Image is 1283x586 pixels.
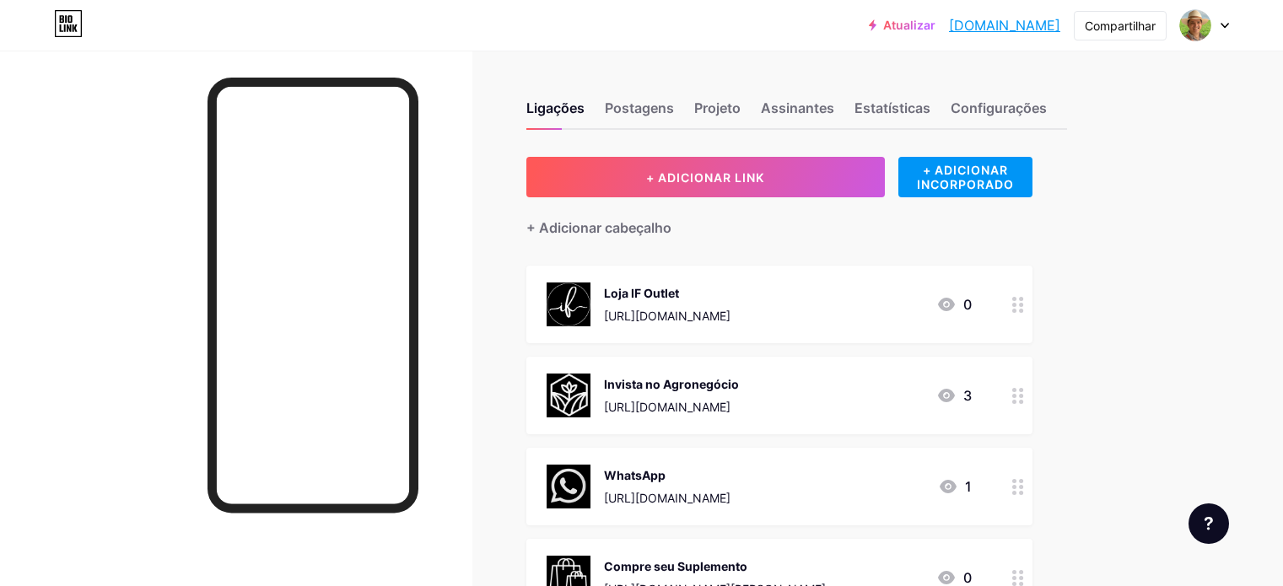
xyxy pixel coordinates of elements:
[604,491,730,505] font: [URL][DOMAIN_NAME]
[965,478,972,495] font: 1
[604,559,747,573] font: Compre seu Suplemento
[951,99,1047,116] font: Configurações
[963,387,972,404] font: 3
[605,99,674,116] font: Postagens
[646,170,764,185] font: + ADICIONAR LINK
[547,282,590,326] img: Loja IF Outlet
[604,286,679,300] font: Loja IF Outlet
[949,15,1060,35] a: [DOMAIN_NAME]
[526,99,585,116] font: Ligações
[949,17,1060,34] font: [DOMAIN_NAME]
[761,99,834,116] font: Assinantes
[694,99,741,116] font: Projeto
[1179,9,1211,41] img: eusoufernandovargas
[526,157,885,197] button: + ADICIONAR LINK
[604,400,730,414] font: [URL][DOMAIN_NAME]
[963,569,972,586] font: 0
[547,374,590,417] img: Invista no Agronegócio
[917,163,1014,191] font: + ADICIONAR INCORPORADO
[1085,19,1156,33] font: Compartilhar
[854,99,930,116] font: Estatísticas
[883,18,935,32] font: Atualizar
[604,377,739,391] font: Invista no Agronegócio
[547,465,590,508] img: WhatsApp
[604,309,730,323] font: [URL][DOMAIN_NAME]
[963,296,972,313] font: 0
[604,468,666,482] font: WhatsApp
[526,219,671,236] font: + Adicionar cabeçalho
